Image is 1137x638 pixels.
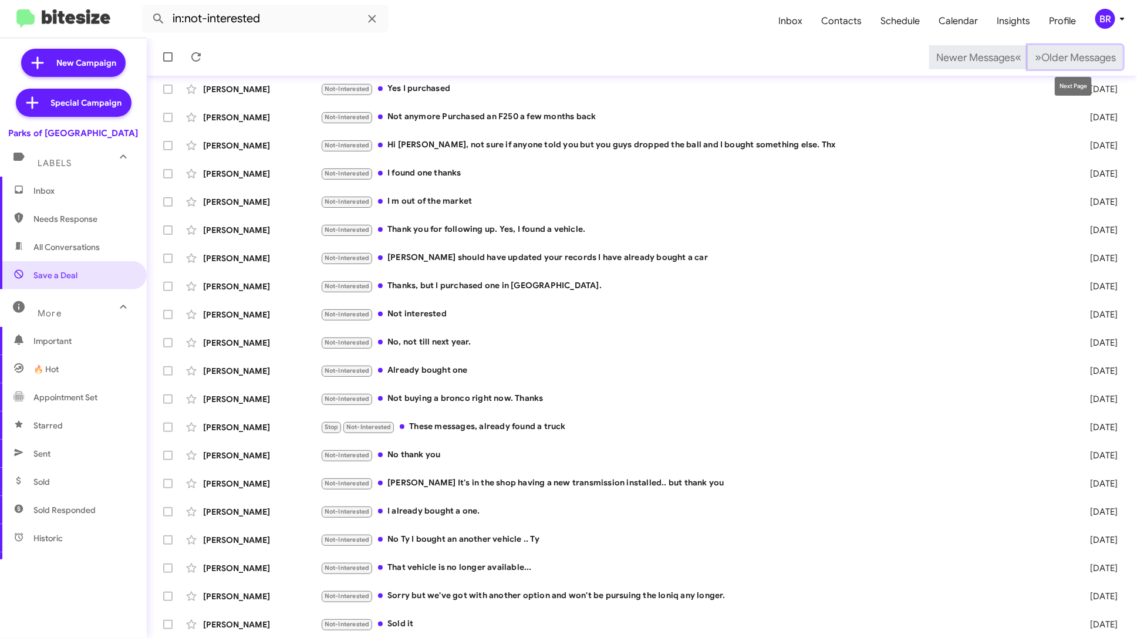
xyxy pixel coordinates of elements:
span: Sent [33,448,50,460]
a: Schedule [871,4,929,38]
span: Special Campaign [51,97,122,109]
div: [DATE] [1071,365,1128,377]
div: [PERSON_NAME] [203,393,320,405]
div: [PERSON_NAME] [203,562,320,574]
div: [DATE] [1071,309,1128,320]
button: BR [1085,9,1124,29]
div: BR [1095,9,1115,29]
div: [DATE] [1071,590,1128,602]
span: Sold Responded [33,504,96,516]
div: [DATE] [1071,393,1128,405]
span: Not-Interested [325,480,370,487]
a: Special Campaign [16,89,131,117]
div: I already bought a one. [320,505,1071,518]
div: Thanks, but I purchased one in [GEOGRAPHIC_DATA]. [320,279,1071,293]
div: I found one thanks [320,167,1071,180]
div: [DATE] [1071,224,1128,236]
div: [DATE] [1071,112,1128,123]
span: Not-Interested [325,620,370,628]
span: Not-Interested [325,170,370,177]
div: [PERSON_NAME] [203,309,320,320]
div: [PERSON_NAME] [203,619,320,630]
div: [DATE] [1071,450,1128,461]
div: [PERSON_NAME] [203,196,320,208]
div: [PERSON_NAME] [203,281,320,292]
div: [DATE] [1071,562,1128,574]
a: Insights [987,4,1040,38]
div: Sold it [320,617,1071,631]
span: « [1015,50,1021,65]
div: [DATE] [1071,196,1128,208]
span: Not-Interested [325,536,370,544]
div: [DATE] [1071,619,1128,630]
div: That vehicle is no longer available... [320,561,1071,575]
div: [PERSON_NAME] [203,450,320,461]
a: Profile [1040,4,1085,38]
div: [PERSON_NAME] [203,590,320,602]
span: Inbox [769,4,812,38]
div: [PERSON_NAME] [203,337,320,349]
span: Important [33,335,133,347]
span: All Conversations [33,241,100,253]
span: Not-Interested [325,141,370,149]
span: » [1035,50,1041,65]
span: Save a Deal [33,269,77,281]
div: I m out of the market [320,195,1071,208]
div: [DATE] [1071,421,1128,433]
div: Thank you for following up. Yes, I found a vehicle. [320,223,1071,237]
span: Labels [38,158,72,168]
div: [PERSON_NAME] [203,224,320,236]
span: Historic [33,532,63,544]
span: Not-Interested [325,226,370,234]
a: Calendar [929,4,987,38]
div: These messages, already found a truck [320,420,1071,434]
span: Not-Interested [325,254,370,262]
div: Yes I purchased [320,82,1071,96]
div: [PERSON_NAME] [203,83,320,95]
div: No, not till next year. [320,336,1071,349]
span: New Campaign [56,57,116,69]
span: Appointment Set [33,391,97,403]
span: Sold [33,476,50,488]
div: [DATE] [1071,252,1128,264]
div: [DATE] [1071,478,1128,490]
div: [DATE] [1071,281,1128,292]
div: [DATE] [1071,140,1128,151]
nav: Page navigation example [930,45,1123,69]
button: Next [1028,45,1123,69]
span: Older Messages [1041,51,1116,64]
div: [DATE] [1071,168,1128,180]
span: Not-Interested [346,423,392,431]
div: [PERSON_NAME] [203,140,320,151]
input: Search [142,5,389,33]
span: Newer Messages [936,51,1015,64]
div: [PERSON_NAME] [203,252,320,264]
div: [PERSON_NAME] [203,112,320,123]
div: [PERSON_NAME] [203,421,320,433]
span: Not-Interested [325,282,370,290]
a: Contacts [812,4,871,38]
span: Not-Interested [325,113,370,121]
span: Stop [325,423,339,431]
span: Not-Interested [325,367,370,374]
span: Not-Interested [325,508,370,515]
div: [PERSON_NAME] should have updated your records I have already bought a car [320,251,1071,265]
a: New Campaign [21,49,126,77]
span: Needs Response [33,213,133,225]
span: Not-Interested [325,592,370,600]
div: Not interested [320,308,1071,321]
span: Not-Interested [325,451,370,459]
div: Hi [PERSON_NAME], not sure if anyone told you but you guys dropped the ball and I bought somethin... [320,139,1071,152]
span: 🔥 Hot [33,363,59,375]
div: Not anymore Purchased an F250 a few months back [320,110,1071,124]
div: [PERSON_NAME] [203,365,320,377]
div: [PERSON_NAME] [203,534,320,546]
div: [DATE] [1071,534,1128,546]
div: Already bought one [320,364,1071,377]
div: Parks of [GEOGRAPHIC_DATA] [9,127,139,139]
div: No thank you [320,448,1071,462]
